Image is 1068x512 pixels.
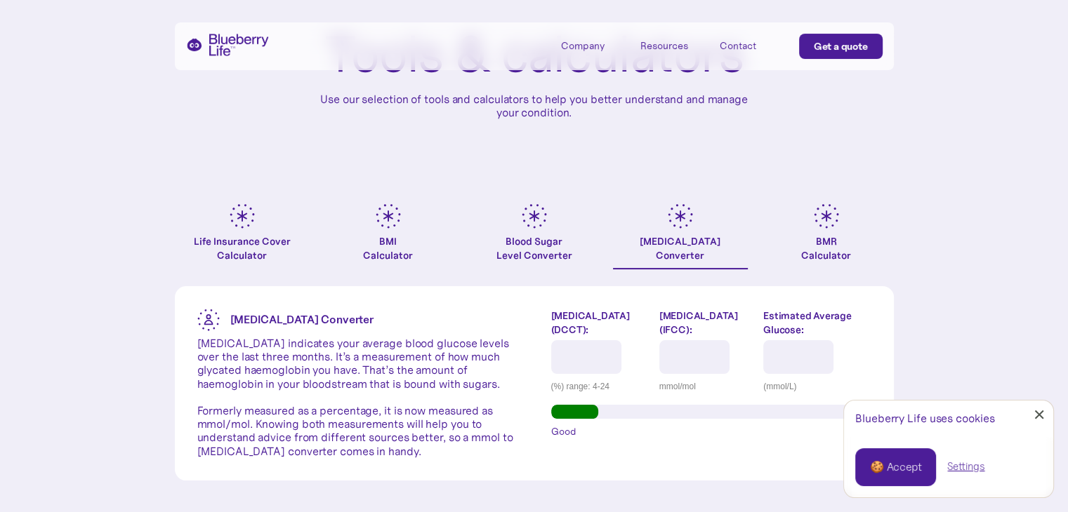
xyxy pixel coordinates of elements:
div: BMI Calculator [363,234,413,262]
div: (%) range: 4-24 [551,379,649,393]
div: Get a quote [814,39,868,53]
div: 🍪 Accept [870,459,921,475]
div: Company [561,40,605,52]
div: (mmol/L) [763,379,871,393]
div: Resources [640,40,688,52]
a: Get a quote [799,34,883,59]
div: mmol/mol [659,379,753,393]
a: Life Insurance Cover Calculator [175,203,310,269]
a: Contact [720,34,783,57]
label: Estimated Average Glucose: [763,309,871,337]
a: Close Cookie Popup [1025,400,1053,429]
div: Blood Sugar Level Converter [496,234,572,262]
span: Good [551,424,576,438]
a: 🍪 Accept [855,448,936,486]
a: Blood SugarLevel Converter [467,203,602,269]
label: [MEDICAL_DATA] (DCCT): [551,309,649,337]
div: Company [561,34,624,57]
div: Resources [640,34,704,57]
a: BMRCalculator [759,203,894,269]
p: Use our selection of tools and calculators to help you better understand and manage your condition. [310,93,759,119]
a: Settings [947,459,984,474]
a: BMICalculator [321,203,456,269]
a: [MEDICAL_DATA]Converter [613,203,748,269]
a: home [186,34,269,56]
p: [MEDICAL_DATA] indicates your average blood glucose levels over the last three months. It’s a mea... [197,337,517,458]
div: Contact [720,40,756,52]
label: [MEDICAL_DATA] (IFCC): [659,309,753,337]
div: Life Insurance Cover Calculator [175,234,310,262]
strong: [MEDICAL_DATA] Converter [230,312,374,326]
div: Blueberry Life uses cookies [855,412,1042,425]
div: BMR Calculator [801,234,851,262]
div: [MEDICAL_DATA] Converter [640,234,720,262]
h1: Tools & calculators [324,28,744,81]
